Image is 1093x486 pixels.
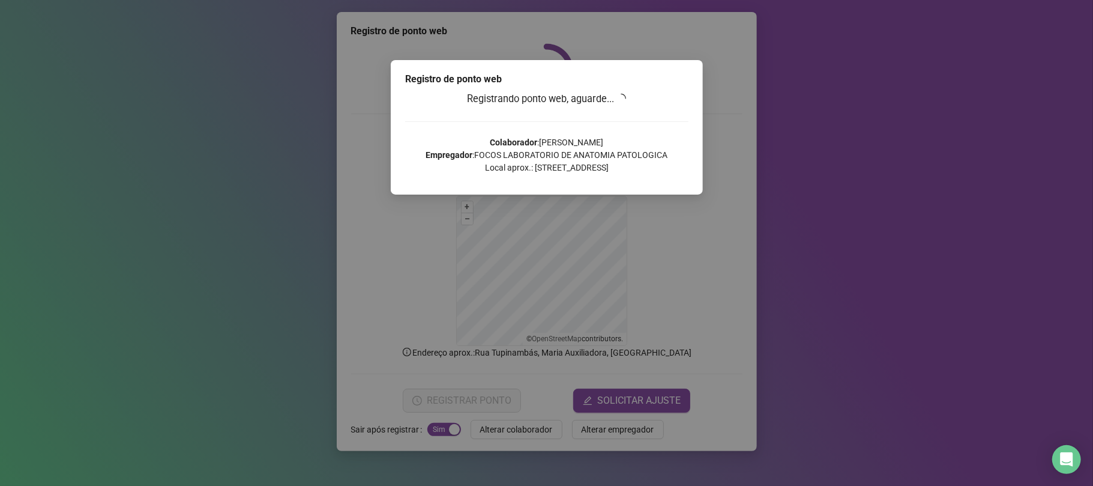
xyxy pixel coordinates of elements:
p: : [PERSON_NAME] : FOCOS LABORATORIO DE ANATOMIA PATOLOGICA Local aprox.: [STREET_ADDRESS] [405,136,688,174]
span: loading [615,93,628,105]
div: Open Intercom Messenger [1052,445,1081,474]
div: Registro de ponto web [405,72,688,87]
strong: Colaborador [490,138,537,147]
strong: Empregador [426,150,472,160]
h3: Registrando ponto web, aguarde... [405,91,688,107]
